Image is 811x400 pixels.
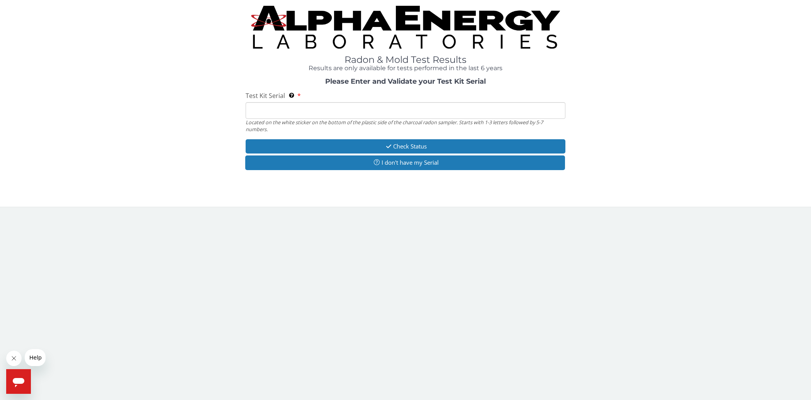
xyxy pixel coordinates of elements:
div: Located on the white sticker on the bottom of the plastic side of the charcoal radon sampler. Sta... [246,119,565,133]
h4: Results are only available for tests performed in the last 6 years [246,65,565,72]
iframe: Button to launch messaging window [6,369,31,394]
iframe: Message from company [25,349,46,366]
iframe: Close message [6,351,22,366]
img: TightCrop.jpg [251,6,560,49]
button: Check Status [246,139,565,154]
button: I don't have my Serial [245,155,565,170]
h1: Radon & Mold Test Results [246,55,565,65]
strong: Please Enter and Validate your Test Kit Serial [325,77,486,86]
span: Test Kit Serial [246,91,285,100]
